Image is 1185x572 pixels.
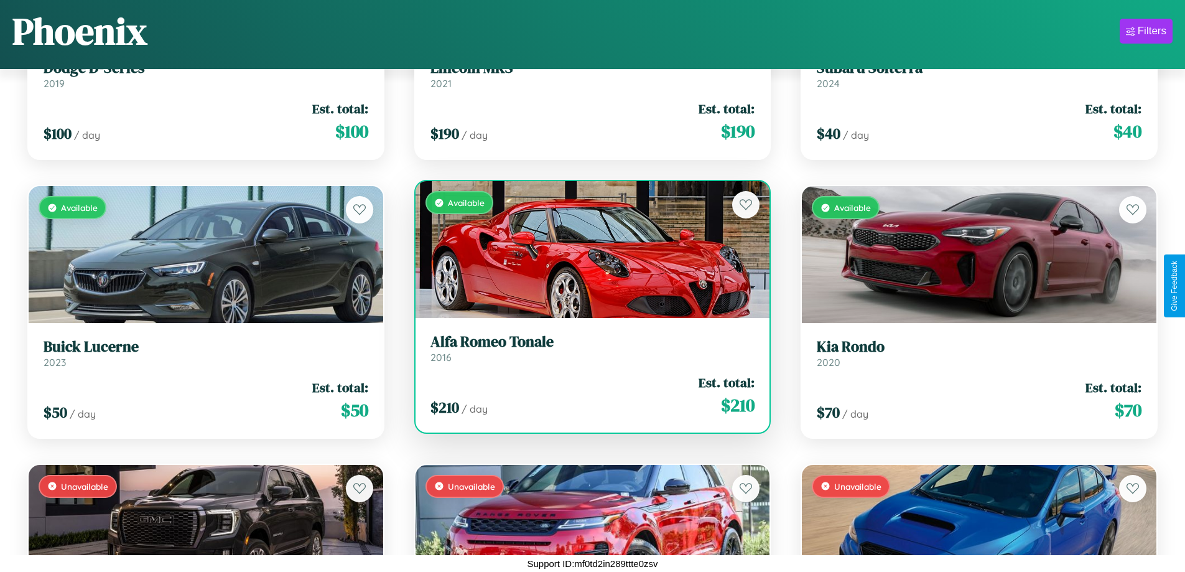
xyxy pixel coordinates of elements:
button: Filters [1120,19,1173,44]
span: $ 40 [1113,119,1141,144]
span: $ 70 [1115,398,1141,423]
span: Est. total: [699,100,755,118]
span: / day [842,408,868,420]
span: Unavailable [61,481,108,492]
span: / day [70,408,96,420]
span: / day [462,129,488,141]
span: 2019 [44,77,65,90]
h3: Alfa Romeo Tonale [430,333,755,351]
span: Unavailable [834,481,881,492]
a: Dodge D-Series2019 [44,59,368,90]
span: 2016 [430,351,452,363]
h1: Phoenix [12,6,147,57]
span: $ 100 [44,123,72,144]
a: Kia Rondo2020 [817,338,1141,368]
a: Alfa Romeo Tonale2016 [430,333,755,363]
span: $ 210 [721,393,755,418]
span: $ 50 [44,402,67,423]
a: Subaru Solterra2024 [817,59,1141,90]
span: Available [448,197,485,208]
h3: Buick Lucerne [44,338,368,356]
span: 2020 [817,356,840,368]
span: $ 100 [335,119,368,144]
span: Est. total: [312,378,368,396]
div: Filters [1138,25,1166,37]
span: / day [74,129,100,141]
span: Est. total: [699,373,755,391]
p: Support ID: mf0td2in289ttte0zsv [527,555,658,572]
span: Available [834,202,871,213]
a: Buick Lucerne2023 [44,338,368,368]
span: / day [843,129,869,141]
span: Est. total: [312,100,368,118]
span: 2024 [817,77,840,90]
span: / day [462,403,488,415]
span: 2023 [44,356,66,368]
span: 2021 [430,77,452,90]
span: Available [61,202,98,213]
h3: Kia Rondo [817,338,1141,356]
span: Unavailable [448,481,495,492]
span: $ 40 [817,123,840,144]
span: Est. total: [1085,378,1141,396]
a: Lincoln MKS2021 [430,59,755,90]
div: Give Feedback [1170,261,1179,311]
span: $ 70 [817,402,840,423]
span: $ 190 [721,119,755,144]
span: $ 210 [430,397,459,418]
span: $ 190 [430,123,459,144]
span: Est. total: [1085,100,1141,118]
span: $ 50 [341,398,368,423]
